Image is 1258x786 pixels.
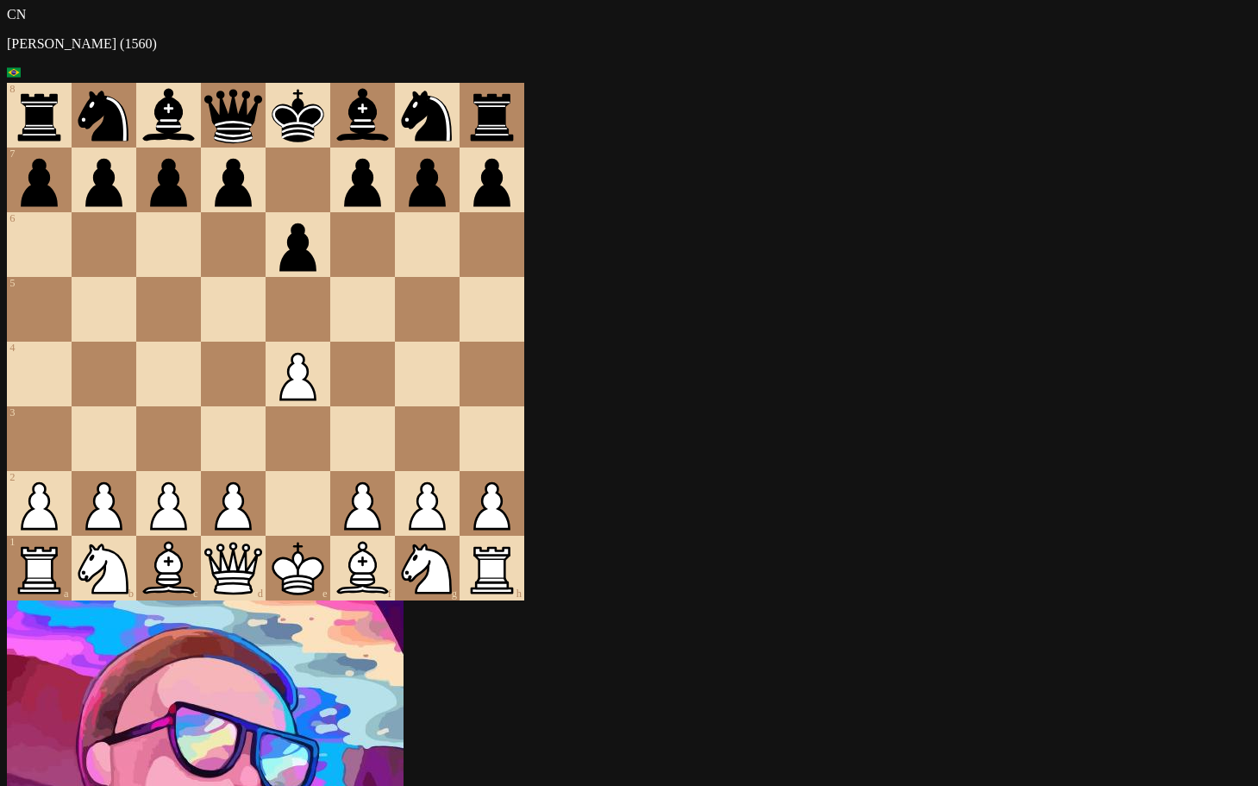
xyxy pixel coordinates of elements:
[9,406,69,419] div: 3
[7,7,26,22] span: CN
[9,342,69,355] div: 4
[9,277,69,290] div: 5
[9,212,69,225] div: 6
[7,36,1251,52] p: [PERSON_NAME] (1560)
